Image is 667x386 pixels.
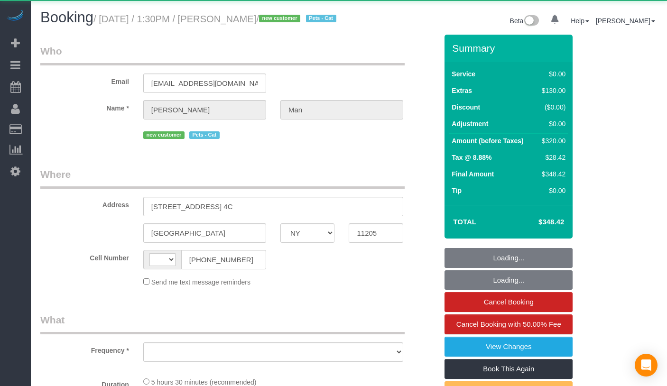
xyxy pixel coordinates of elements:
input: Zip Code [349,223,403,243]
img: Automaid Logo [6,9,25,23]
div: $320.00 [538,136,565,146]
a: Cancel Booking with 50.00% Fee [445,314,573,334]
label: Frequency * [33,342,136,355]
a: Help [571,17,589,25]
strong: Total [453,218,476,226]
h4: $348.42 [510,218,564,226]
label: Cell Number [33,250,136,263]
a: Cancel Booking [445,292,573,312]
label: Discount [452,102,480,112]
span: Booking [40,9,93,26]
div: ($0.00) [538,102,565,112]
span: Pets - Cat [306,15,336,22]
input: First Name [143,100,266,119]
label: Extras [452,86,472,95]
a: Book This Again [445,359,573,379]
span: new customer [143,131,185,139]
input: Email [143,74,266,93]
div: $130.00 [538,86,565,95]
div: Open Intercom Messenger [635,354,658,377]
span: Send me text message reminders [151,278,250,286]
span: / [256,14,339,24]
label: Final Amount [452,169,494,179]
legend: Where [40,167,405,189]
legend: Who [40,44,405,65]
label: Adjustment [452,119,488,129]
div: $348.42 [538,169,565,179]
label: Email [33,74,136,86]
input: Last Name [280,100,403,119]
div: $28.42 [538,153,565,162]
span: Pets - Cat [189,131,220,139]
input: Cell Number [181,250,266,269]
legend: What [40,313,405,334]
label: Name * [33,100,136,113]
label: Address [33,197,136,210]
small: / [DATE] / 1:30PM / [PERSON_NAME] [93,14,339,24]
div: $0.00 [538,69,565,79]
label: Amount (before Taxes) [452,136,523,146]
label: Tax @ 8.88% [452,153,491,162]
span: Cancel Booking with 50.00% Fee [456,320,561,328]
div: $0.00 [538,186,565,195]
a: [PERSON_NAME] [596,17,655,25]
a: Beta [510,17,539,25]
h3: Summary [452,43,568,54]
input: City [143,223,266,243]
label: Tip [452,186,462,195]
a: View Changes [445,337,573,357]
span: 5 hours 30 minutes (recommended) [151,378,257,386]
div: $0.00 [538,119,565,129]
img: New interface [523,15,539,28]
label: Service [452,69,475,79]
span: new customer [259,15,300,22]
